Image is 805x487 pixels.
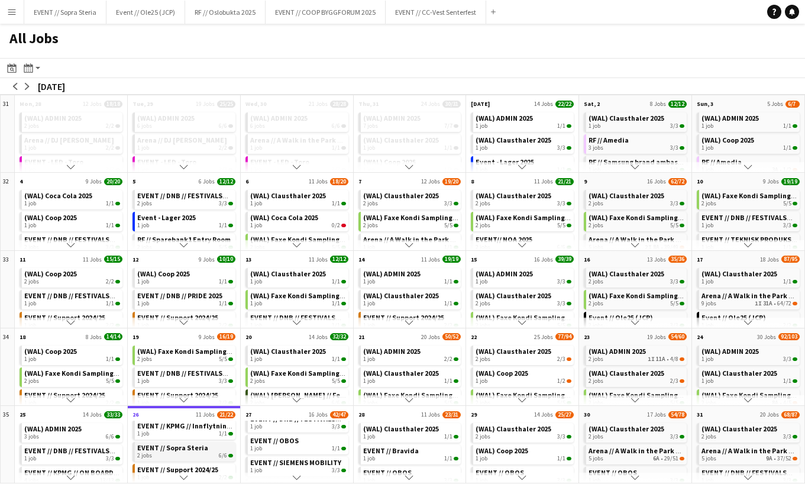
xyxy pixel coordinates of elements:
[24,157,83,166] span: EVENT - LED - Toro
[137,356,152,363] span: 2 jobs
[763,300,772,307] span: 31A
[701,290,797,307] a: Arena // A Walk in the Park 20259 jobs1I31A•64/72
[589,268,684,285] a: (WAL) Clausthaler 20252 jobs3/3
[589,290,684,307] a: (WAL) Faxe Kondi Sampling 20252 jobs5/5
[783,378,791,385] span: 1/1
[363,114,421,122] span: (WAL) ADMIN 2025
[106,144,114,151] span: 2/2
[363,212,459,229] a: (WAL) Faxe Kondi Sampling 20252 jobs5/5
[250,235,355,244] span: (WAL) Faxe Kondi Sampling 2025
[701,268,797,285] a: (WAL) Clausthaler 20251 job1/1
[777,300,791,307] span: 64/72
[250,312,346,329] a: EVENT // DNB // FESTIVALSOMMER 20251 job1/1
[24,378,39,385] span: 2 jobs
[476,136,551,144] span: (WAL) Clausthaler 2025
[219,300,227,307] span: 1/1
[106,356,114,363] span: 1/1
[363,112,459,130] a: (WAL) ADMIN 20257 jobs7/7
[250,290,346,307] a: (WAL) Faxe Kondi Sampling 20251 job1/1
[589,222,603,229] span: 2 jobs
[24,268,120,285] a: (WAL) Coop 20252 jobs2/2
[363,222,378,229] span: 2 jobs
[476,369,528,378] span: (WAL) Coop 2025
[476,268,571,285] a: (WAL) ADMIN 20251 job3/3
[589,347,646,356] span: (WAL) ADMIN 2025
[701,134,797,151] a: (WAL) Coop 20251 job1/1
[137,300,149,307] span: 1 job
[250,134,346,151] a: Arena // A Walk in the Park 20251 job1/1
[589,378,603,385] span: 2 jobs
[476,378,487,385] span: 1 job
[250,389,346,407] a: (WAL) [PERSON_NAME] // Festivalsommer2 jobs6/6
[24,423,120,440] a: (WAL) ADMIN 20253 jobs6/6
[219,122,227,130] span: 6/6
[670,300,678,307] span: 5/5
[250,144,262,151] span: 1 job
[589,312,684,329] a: Event // Ole25 (JCP)2 jobs3/3
[701,367,797,385] a: (WAL) Clausthaler 20251 job1/1
[589,190,684,207] a: (WAL) Clausthaler 20252 jobs3/3
[783,222,791,229] span: 3/3
[363,269,421,278] span: (WAL) ADMIN 2025
[589,369,664,378] span: (WAL) Clausthaler 2025
[24,134,120,151] a: Arena // DJ [PERSON_NAME]1 job2/2
[332,222,340,229] span: 0/2
[363,347,421,356] span: (WAL) ADMIN 2025
[137,312,233,329] a: EVENT // Support 2024/251 job2/2
[363,290,459,307] a: (WAL) Clausthaler 20251 job1/1
[476,290,571,307] a: (WAL) Clausthaler 20252 jobs3/3
[701,346,797,363] a: (WAL) ADMIN 20251 job3/3
[701,190,797,207] a: (WAL) Faxe Kondi Sampling 20252 jobs5/5
[137,144,149,151] span: 1 job
[363,378,375,385] span: 1 job
[24,389,120,407] a: EVENT // Support 2024/251 job2/2
[557,356,565,363] span: 2/3
[476,122,487,130] span: 1 job
[332,144,340,151] span: 1/1
[363,134,459,151] a: (WAL) Clausthaler 20251 job1/1
[106,278,114,285] span: 2/2
[24,290,120,307] a: EVENT // DNB // FESTIVALSOMMER 20251 job1/1
[219,200,227,207] span: 3/3
[557,378,565,385] span: 1/2
[363,291,439,300] span: (WAL) Clausthaler 2025
[363,234,459,251] a: Arena // A Walk in the Park 20251 job1/1
[701,144,713,151] span: 1 job
[250,413,346,430] a: EVENT // DNB // FESTIVALSOMMER 20251 job3/3
[589,291,693,300] span: (WAL) Faxe Kondi Sampling 2025
[476,235,532,244] span: EVENT// NOA 2025
[476,291,551,300] span: (WAL) Clausthaler 2025
[701,136,754,144] span: (WAL) Coop 2025
[589,235,690,244] span: Arena // A Walk in the Park 2025
[137,290,233,307] a: EVENT // DNB // PRIDE 20251 job1/1
[250,356,262,363] span: 1 job
[137,378,149,385] span: 1 job
[670,122,678,130] span: 3/3
[363,144,375,151] span: 1 job
[476,346,571,363] a: (WAL) Clausthaler 20252 jobs2/3
[363,157,416,166] span: (WAL) Coop 2025
[250,291,355,300] span: (WAL) Faxe Kondi Sampling 2025
[476,278,487,285] span: 1 job
[476,112,571,130] a: (WAL) ADMIN 20251 job1/1
[332,200,340,207] span: 1/1
[589,114,664,122] span: (WAL) Clausthaler 2025
[24,112,120,130] a: (WAL) ADMIN 20252 jobs2/2
[250,347,326,356] span: (WAL) Clausthaler 2025
[137,222,149,229] span: 1 job
[137,269,190,278] span: (WAL) Coop 2025
[332,122,340,130] span: 6/6
[266,1,386,24] button: EVENT // COOP BYGGFORUM 2025
[476,347,551,356] span: (WAL) Clausthaler 2025
[250,378,265,385] span: 2 jobs
[476,313,580,322] span: (WAL) Faxe Kondi Sampling 2025
[701,278,713,285] span: 1 job
[557,200,565,207] span: 3/3
[363,391,468,399] span: (WAL) Faxe Kondi Sampling 2025
[250,369,355,378] span: (WAL) Faxe Kondi Sampling 2025
[106,222,114,229] span: 1/1
[332,278,340,285] span: 1/1
[783,144,791,151] span: 1/1
[137,212,233,229] a: Event - Lager 20251 job1/1
[476,391,580,399] span: (WAL) Faxe Kondi Sampling 2025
